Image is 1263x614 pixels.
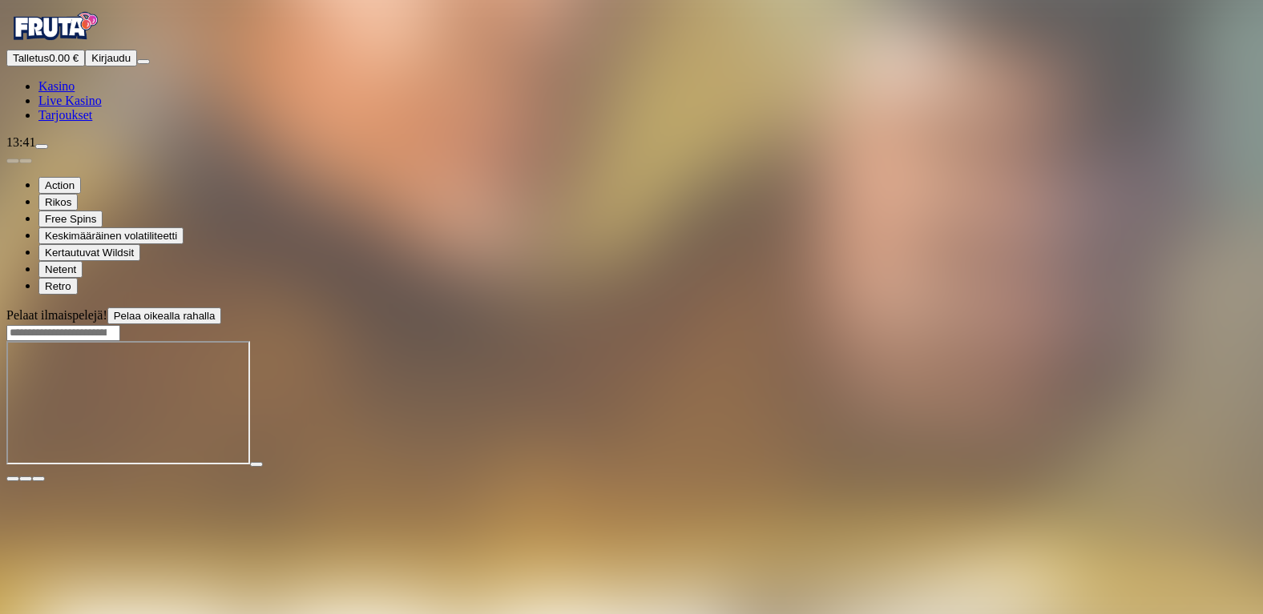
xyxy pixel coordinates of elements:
[49,52,79,64] span: 0.00 €
[19,159,32,163] button: next slide
[6,476,19,481] button: close icon
[107,307,222,324] button: Pelaa oikealla rahalla
[38,244,140,261] button: Kertautuvat Wildsit
[45,263,76,275] span: Netent
[38,177,81,194] button: Action
[38,79,75,93] a: diamond iconKasino
[45,179,75,191] span: Action
[45,213,96,225] span: Free Spins
[6,50,85,66] button: Talletusplus icon0.00 €
[38,108,92,122] span: Tarjoukset
[38,79,75,93] span: Kasino
[6,6,103,46] img: Fruta
[38,108,92,122] a: gift-inverted iconTarjoukset
[45,230,177,242] span: Keskimääräinen volatiliteetti
[35,144,48,149] button: live-chat
[45,280,71,292] span: Retro
[38,94,102,107] a: poker-chip iconLive Kasino
[38,94,102,107] span: Live Kasino
[19,476,32,481] button: chevron-down icon
[38,194,78,211] button: Rikos
[91,52,131,64] span: Kirjaudu
[38,261,83,278] button: Netent
[6,35,103,49] a: Fruta
[45,196,71,208] span: Rikos
[38,227,184,244] button: Keskimääräinen volatiliteetti
[6,135,35,149] span: 13:41
[38,278,78,295] button: Retro
[45,247,134,259] span: Kertautuvat Wildsit
[85,50,137,66] button: Kirjaudu
[137,59,150,64] button: menu
[38,211,103,227] button: Free Spins
[13,52,49,64] span: Talletus
[250,462,263,467] button: play icon
[6,341,250,464] iframe: Reel Steal
[6,159,19,163] button: prev slide
[6,6,1257,122] nav: Primary
[6,325,120,341] input: Search
[6,307,1257,324] div: Pelaat ilmaispelejä!
[32,476,45,481] button: fullscreen icon
[114,310,216,322] span: Pelaa oikealla rahalla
